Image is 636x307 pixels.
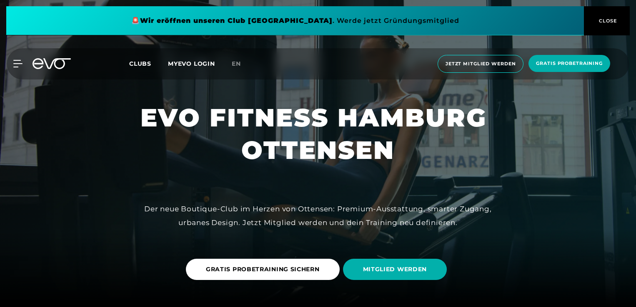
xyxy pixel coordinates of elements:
button: CLOSE [584,6,630,35]
span: en [232,60,241,67]
a: GRATIS PROBETRAINING SICHERN [186,253,343,286]
a: Gratis Probetraining [526,55,613,73]
span: GRATIS PROBETRAINING SICHERN [206,265,320,274]
a: en [232,59,251,69]
span: MITGLIED WERDEN [363,265,427,274]
span: Gratis Probetraining [536,60,603,67]
span: Clubs [129,60,151,67]
a: Jetzt Mitglied werden [435,55,526,73]
a: Clubs [129,59,168,67]
div: Der neue Boutique-Club im Herzen von Ottensen: Premium-Ausstattung, smarter Zugang, urbanes Desig... [130,202,506,229]
h1: EVO FITNESS HAMBURG OTTENSEN [140,102,496,166]
a: MITGLIED WERDEN [343,253,451,286]
span: Jetzt Mitglied werden [446,60,516,67]
a: MYEVO LOGIN [168,60,215,67]
span: CLOSE [597,17,617,25]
